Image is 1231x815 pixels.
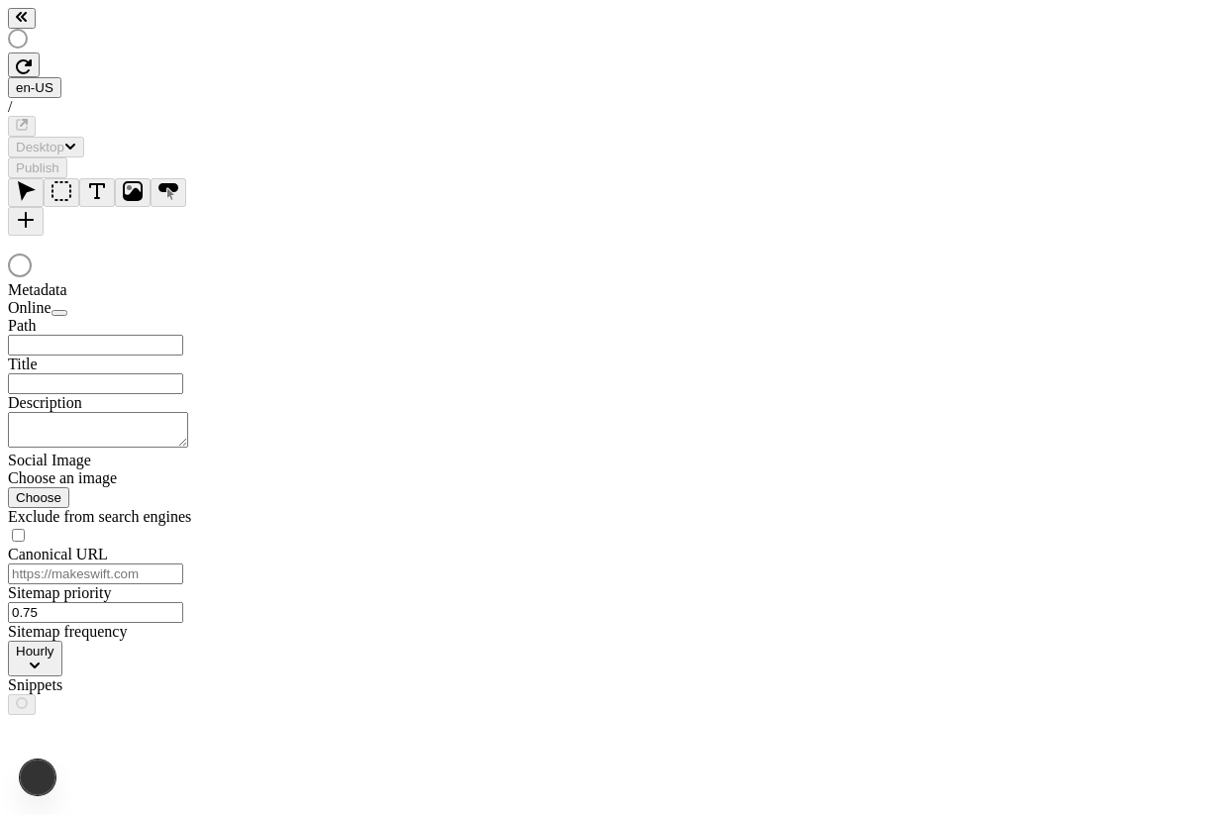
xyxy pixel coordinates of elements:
span: Title [8,356,38,372]
span: Choose [16,490,61,505]
div: Choose an image [8,469,246,487]
span: Publish [16,160,59,175]
div: Metadata [8,281,246,299]
button: Box [44,178,79,207]
button: Hourly [8,641,62,676]
input: https://makeswift.com [8,563,183,584]
span: Hourly [16,644,54,659]
button: Button [151,178,186,207]
div: Snippets [8,676,246,694]
button: Desktop [8,137,84,157]
button: Open locale picker [8,77,61,98]
span: Sitemap priority [8,584,111,601]
span: Path [8,317,36,334]
span: en-US [16,80,53,95]
span: Online [8,299,51,316]
span: Desktop [16,140,64,154]
span: Description [8,394,82,411]
span: Exclude from search engines [8,508,191,525]
span: Canonical URL [8,546,108,562]
button: Publish [8,157,67,178]
button: Text [79,178,115,207]
button: Image [115,178,151,207]
span: Social Image [8,452,91,468]
button: Choose [8,487,69,508]
span: Sitemap frequency [8,623,127,640]
div: / [8,98,1223,116]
